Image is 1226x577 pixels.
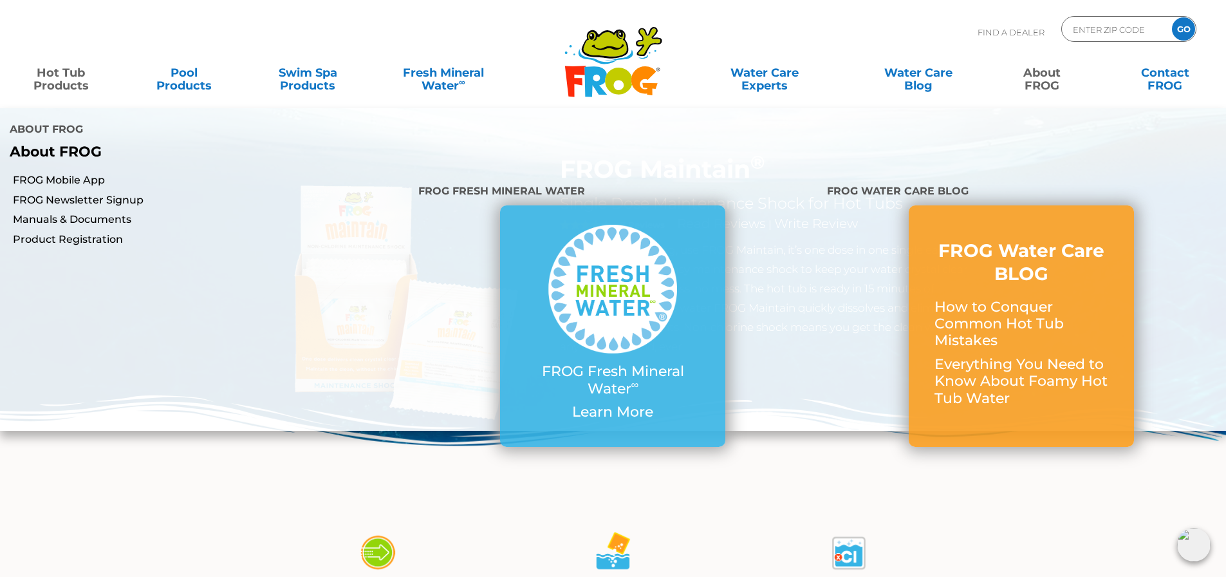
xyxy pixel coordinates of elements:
a: Fresh MineralWater∞ [383,60,503,86]
img: maintain_4-01 [355,530,400,576]
input: GO [1172,17,1195,41]
p: Everything You Need to Know About Foamy Hot Tub Water [934,356,1108,407]
h3: FROG Water Care BLOG [934,239,1108,286]
sup: ∞ [459,77,465,87]
a: Hot TubProducts [13,60,109,86]
a: Water CareBlog [870,60,966,86]
img: openIcon [1177,528,1211,562]
a: ContactFROG [1117,60,1213,86]
img: maintain_4-03 [826,530,871,576]
a: Swim SpaProducts [260,60,356,86]
a: Product Registration [13,232,409,247]
a: AboutFROG [994,60,1090,86]
a: PoolProducts [136,60,232,86]
p: FROG Fresh Mineral Water [526,363,700,397]
a: Manuals & Documents [13,213,409,227]
h4: About FROG [10,118,604,144]
input: Zip Code Form [1072,20,1158,39]
a: FROG Mobile App [13,173,409,187]
img: maintain_4-02 [590,530,635,576]
b: About FROG [10,143,102,160]
a: FROG Fresh Mineral Water∞ Learn More [526,225,700,427]
h4: FROG Water Care BLOG [827,180,1216,205]
a: FROG Newsletter Signup [13,193,409,207]
p: How to Conquer Common Hot Tub Mistakes [934,299,1108,350]
a: Water CareExperts [687,60,842,86]
p: Find A Dealer [978,16,1045,48]
p: Learn More [526,404,700,421]
a: FROG Water Care BLOG How to Conquer Common Hot Tub Mistakes Everything You Need to Know About Foa... [934,239,1108,413]
sup: ∞ [631,378,639,391]
h4: FROG Fresh Mineral Water [418,180,808,205]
